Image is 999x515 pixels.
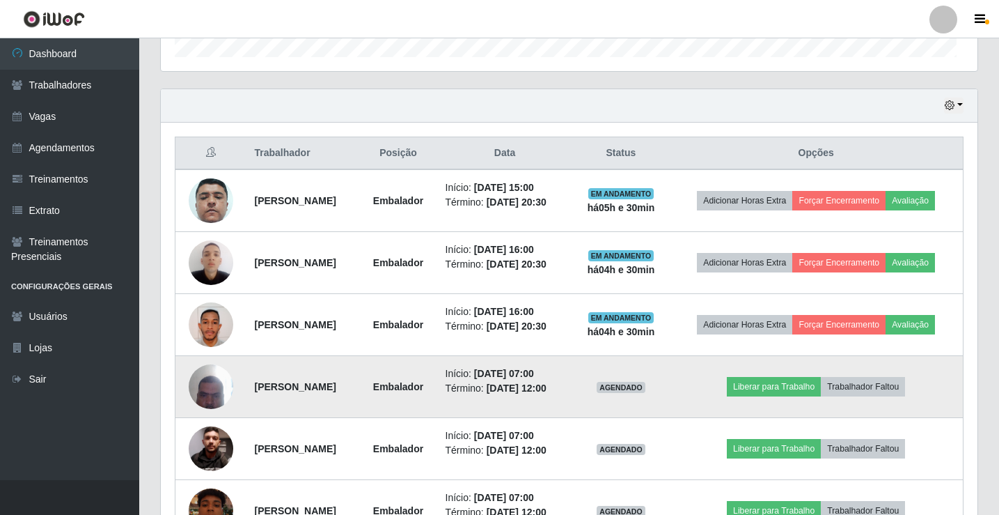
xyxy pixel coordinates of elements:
[246,137,359,170] th: Trabalhador
[886,315,935,335] button: Avaliação
[886,191,935,210] button: Avaliação
[373,381,423,392] strong: Embalador
[446,367,565,381] li: Início:
[588,312,654,323] span: EM ANDAMENTO
[359,137,436,170] th: Posição
[821,439,905,459] button: Trabalhador Faltou
[189,285,233,364] img: 1732826341469.jpeg
[254,195,336,206] strong: [PERSON_NAME]
[886,253,935,272] button: Avaliação
[597,382,645,393] span: AGENDADO
[474,244,534,255] time: [DATE] 16:00
[474,492,534,503] time: [DATE] 07:00
[727,377,821,397] button: Liberar para Trabalho
[792,191,886,210] button: Forçar Encerramento
[669,137,963,170] th: Opções
[446,429,565,443] li: Início:
[373,257,423,268] strong: Embalador
[474,182,534,193] time: [DATE] 15:00
[189,161,233,240] img: 1697820743955.jpeg
[792,315,886,335] button: Forçar Encerramento
[597,444,645,455] span: AGENDADO
[474,306,534,317] time: [DATE] 16:00
[446,443,565,458] li: Término:
[588,188,654,199] span: EM ANDAMENTO
[446,243,565,257] li: Início:
[254,319,336,330] strong: [PERSON_NAME]
[588,326,655,337] strong: há 04 h e 30 min
[487,321,546,332] time: [DATE] 20:30
[373,443,423,454] strong: Embalador
[792,253,886,272] button: Forçar Encerramento
[487,445,546,456] time: [DATE] 12:00
[373,319,423,330] strong: Embalador
[588,250,654,261] span: EM ANDAMENTO
[487,197,546,208] time: [DATE] 20:30
[474,368,534,379] time: [DATE] 07:00
[588,264,655,275] strong: há 04 h e 30 min
[446,180,565,195] li: Início:
[487,383,546,394] time: [DATE] 12:00
[446,381,565,396] li: Término:
[373,195,423,206] strong: Embalador
[474,430,534,441] time: [DATE] 07:00
[446,195,565,210] li: Término:
[254,443,336,454] strong: [PERSON_NAME]
[727,439,821,459] button: Liberar para Trabalho
[189,399,233,498] img: 1749719784040.jpeg
[573,137,670,170] th: Status
[23,10,85,28] img: CoreUI Logo
[254,257,336,268] strong: [PERSON_NAME]
[697,191,792,210] button: Adicionar Horas Extra
[821,377,905,397] button: Trabalhador Faltou
[189,357,233,416] img: 1722619557508.jpeg
[697,315,792,335] button: Adicionar Horas Extra
[446,319,565,334] li: Término:
[189,233,233,292] img: 1701349754449.jpeg
[697,253,792,272] button: Adicionar Horas Extra
[437,137,573,170] th: Data
[446,491,565,505] li: Início:
[487,259,546,270] time: [DATE] 20:30
[446,257,565,272] li: Término:
[588,202,655,213] strong: há 05 h e 30 min
[254,381,336,392] strong: [PERSON_NAME]
[446,305,565,319] li: Início:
